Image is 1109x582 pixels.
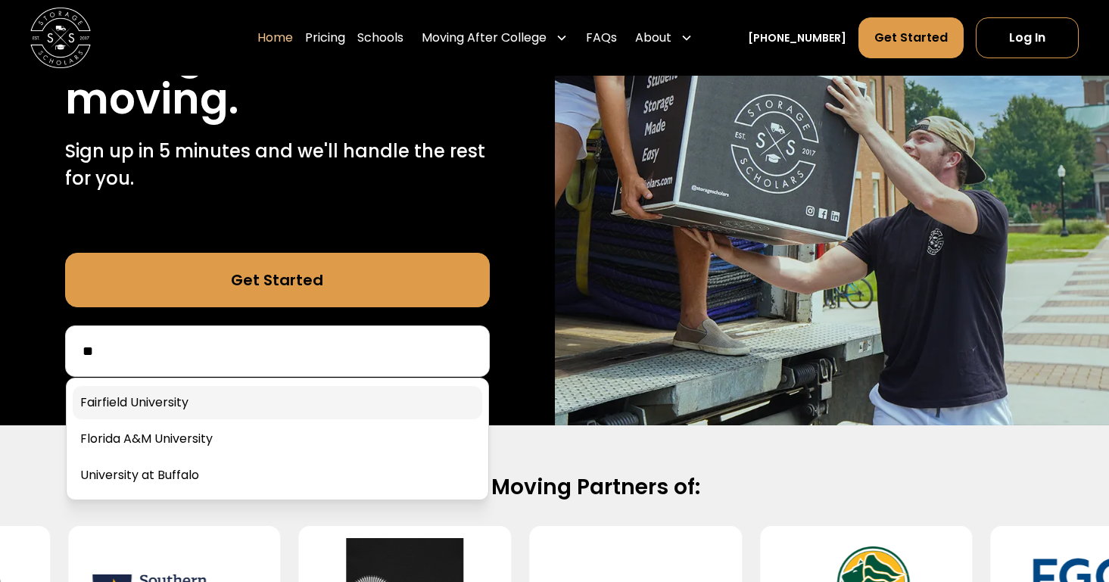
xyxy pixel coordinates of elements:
a: Pricing [305,17,345,59]
div: Moving After College [422,29,547,47]
div: About [635,29,671,47]
div: Moving After College [416,17,574,59]
h2: Official Moving Partners of: [69,474,1040,501]
a: Home [257,17,293,59]
a: Schools [357,17,403,59]
a: [PHONE_NUMBER] [748,30,846,46]
a: Log In [976,17,1079,58]
img: Storage Scholars main logo [30,8,91,68]
a: home [30,8,91,68]
a: Get Started [65,253,490,307]
p: Sign up in 5 minutes and we'll handle the rest for you. [65,138,490,192]
a: Get Started [858,17,964,58]
div: About [629,17,699,59]
a: FAQs [586,17,617,59]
